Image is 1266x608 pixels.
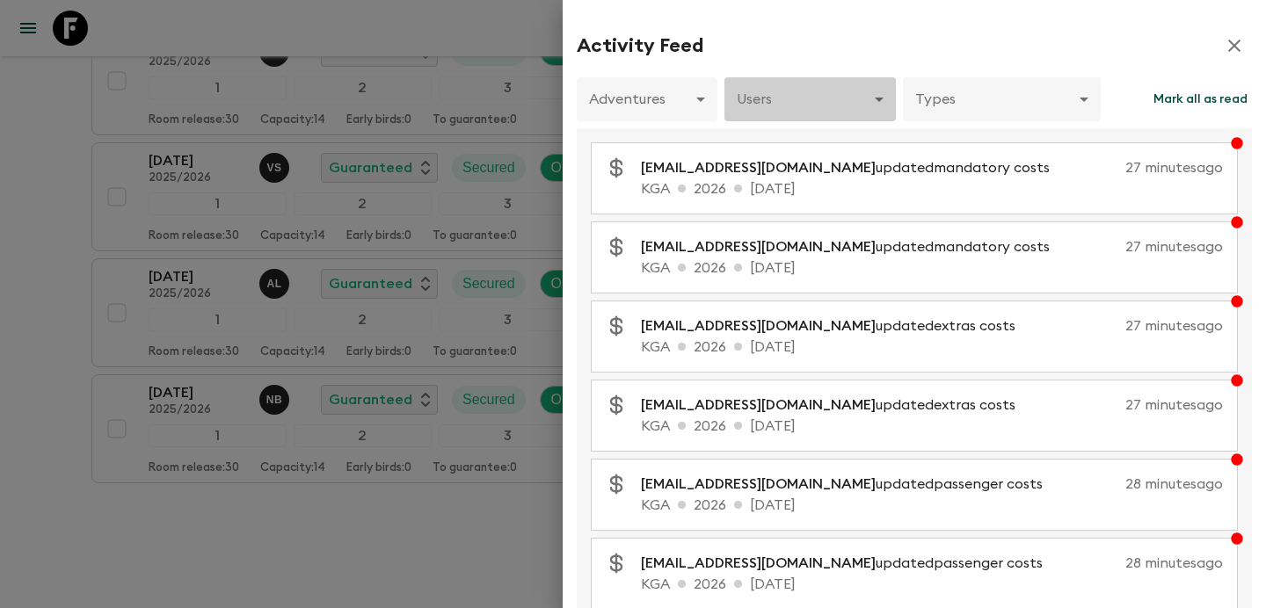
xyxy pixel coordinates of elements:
[1064,553,1223,574] p: 28 minutes ago
[577,34,703,57] h2: Activity Feed
[641,315,1030,337] p: updated extras costs
[724,75,896,124] div: Users
[641,236,1064,257] p: updated mandatory costs
[641,477,876,491] span: [EMAIL_ADDRESS][DOMAIN_NAME]
[641,157,1064,178] p: updated mandatory costs
[641,416,1223,437] p: KGA 2026 [DATE]
[1037,394,1223,416] p: 27 minutes ago
[641,495,1223,516] p: KGA 2026 [DATE]
[641,556,876,570] span: [EMAIL_ADDRESS][DOMAIN_NAME]
[641,474,1057,495] p: updated passenger costs
[1149,77,1252,121] button: Mark all as read
[1071,236,1223,257] p: 27 minutes ago
[641,257,1223,279] p: KGA 2026 [DATE]
[641,574,1223,595] p: KGA 2026 [DATE]
[641,398,876,412] span: [EMAIL_ADDRESS][DOMAIN_NAME]
[641,178,1223,199] p: KGA 2026 [DATE]
[641,553,1057,574] p: updated passenger costs
[641,394,1030,416] p: updated extras costs
[1064,474,1223,495] p: 28 minutes ago
[641,337,1223,358] p: KGA 2026 [DATE]
[577,75,717,124] div: Adventures
[641,161,876,175] span: [EMAIL_ADDRESS][DOMAIN_NAME]
[1071,157,1223,178] p: 27 minutes ago
[903,75,1101,124] div: Types
[641,240,876,254] span: [EMAIL_ADDRESS][DOMAIN_NAME]
[641,319,876,333] span: [EMAIL_ADDRESS][DOMAIN_NAME]
[1037,315,1223,337] p: 27 minutes ago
